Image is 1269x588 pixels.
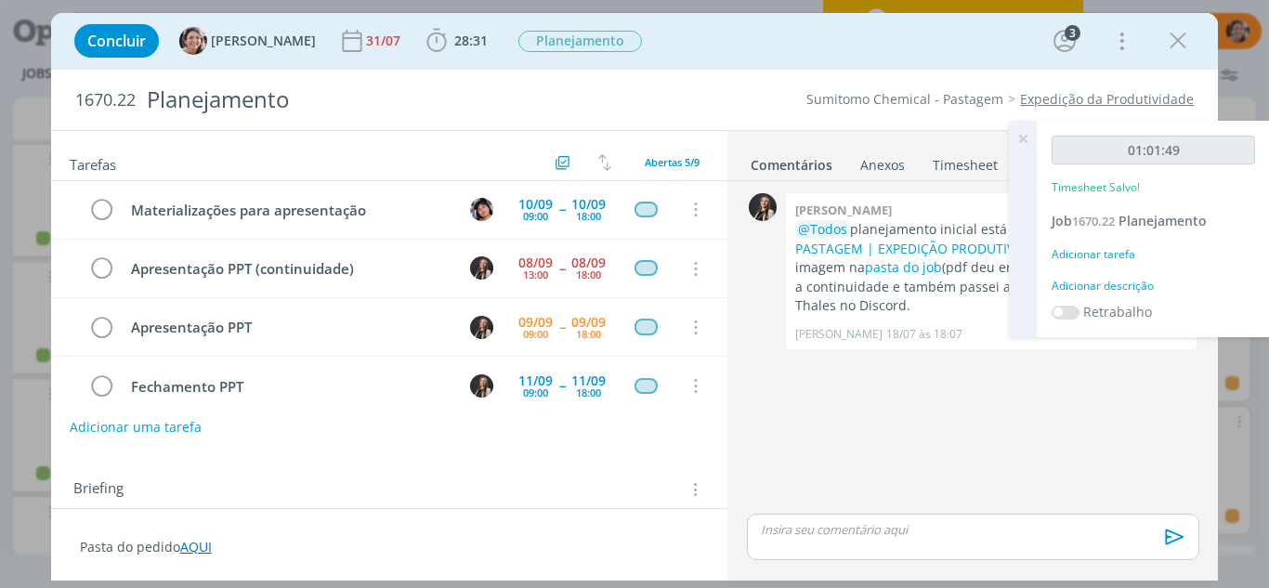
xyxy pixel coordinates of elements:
[518,198,553,211] div: 10/09
[124,199,453,222] div: Materializações para apresentação
[523,387,548,398] div: 09:00
[1052,278,1255,294] div: Adicionar descrição
[139,77,720,123] div: Planejamento
[70,151,116,174] span: Tarefas
[795,202,892,218] b: [PERSON_NAME]
[1020,90,1194,108] a: Expedição da Produtividade
[576,329,601,339] div: 18:00
[1072,213,1115,229] span: 1670.22
[559,262,565,275] span: --
[518,256,553,269] div: 08/09
[180,538,212,555] a: AQUI
[571,198,606,211] div: 10/09
[1083,302,1152,321] label: Retrabalho
[467,195,495,223] button: E
[470,198,493,221] img: E
[51,13,1219,581] div: dialog
[470,316,493,339] img: L
[366,34,404,47] div: 31/07
[470,256,493,280] img: L
[576,387,601,398] div: 18:00
[598,154,611,171] img: arrow-down-up.svg
[69,411,203,444] button: Adicionar uma tarefa
[576,211,601,221] div: 18:00
[454,32,488,49] span: 28:31
[860,156,905,175] div: Anexos
[179,27,316,55] button: A[PERSON_NAME]
[750,148,833,175] a: Comentários
[795,220,1187,315] p: planejamento inicial está no miro . Salvei imagem na (pdf deu erro). Tem comentários sobre a cont...
[932,148,999,175] a: Timesheet
[470,374,493,398] img: L
[518,316,553,329] div: 09/09
[87,33,146,48] span: Concluir
[1052,212,1207,229] a: Job1670.22Planejamento
[576,269,601,280] div: 18:00
[571,374,606,387] div: 11/09
[467,313,495,341] button: L
[523,329,548,339] div: 09:00
[75,90,136,111] span: 1670.22
[1119,212,1207,229] span: Planejamento
[523,211,548,221] div: 09:00
[179,27,207,55] img: A
[467,255,495,282] button: L
[798,220,847,238] span: @Todos
[1065,25,1080,41] div: 3
[806,90,1003,108] a: Sumitomo Chemical - Pastagem
[559,203,565,216] span: --
[749,193,777,221] img: L
[73,477,124,502] span: Briefing
[1052,246,1255,263] div: Adicionar tarefa
[124,257,453,281] div: Apresentação PPT (continuidade)
[80,538,700,556] p: Pasta do pedido
[1052,179,1140,196] p: Timesheet Salvo!
[645,155,700,169] span: Abertas 5/9
[571,256,606,269] div: 08/09
[559,379,565,392] span: --
[518,31,642,52] span: Planejamento
[517,30,643,53] button: Planejamento
[124,375,453,399] div: Fechamento PPT
[886,326,962,343] span: 18/07 às 18:07
[422,26,492,56] button: 28:31
[518,374,553,387] div: 11/09
[74,24,159,58] button: Concluir
[211,34,316,47] span: [PERSON_NAME]
[795,220,1145,256] a: "SUMITOMO - PASTAGEM | EXPEDIÇÃO PRODUTIVIDADE 2025"
[1050,26,1079,56] button: 3
[124,316,453,339] div: Apresentação PPT
[559,320,565,333] span: --
[795,326,883,343] p: [PERSON_NAME]
[571,316,606,329] div: 09/09
[467,372,495,399] button: L
[865,258,942,276] a: pasta do job
[523,269,548,280] div: 13:00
